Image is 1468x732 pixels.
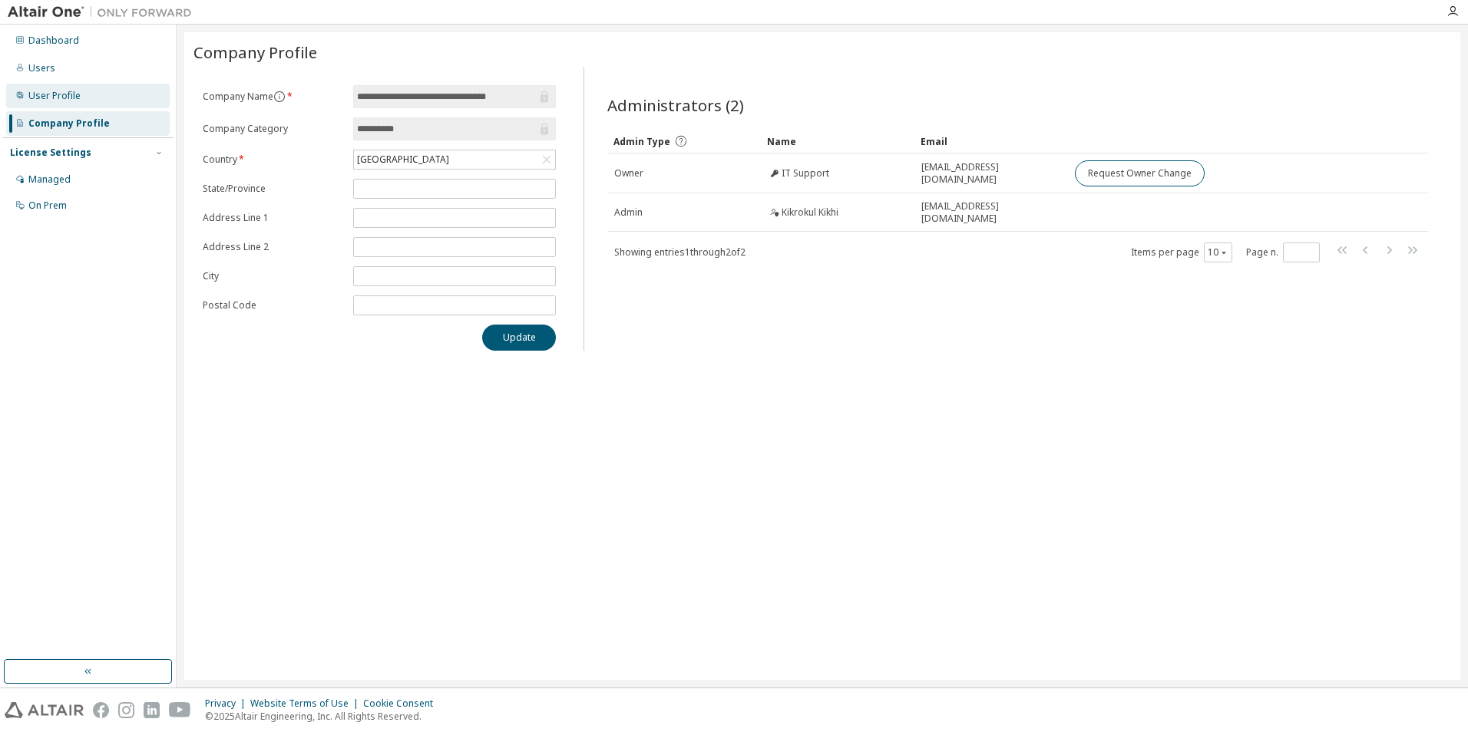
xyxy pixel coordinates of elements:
img: instagram.svg [118,702,134,718]
span: Company Profile [193,41,317,63]
label: Company Name [203,91,344,103]
span: Administrators (2) [607,94,744,116]
div: Managed [28,173,71,186]
div: Email [921,129,1062,153]
div: Dashboard [28,35,79,47]
div: Website Terms of Use [250,697,363,710]
label: Address Line 1 [203,212,344,224]
img: Altair One [8,5,200,20]
div: User Profile [28,90,81,102]
span: [EMAIL_ADDRESS][DOMAIN_NAME] [921,161,1061,186]
p: © 2025 Altair Engineering, Inc. All Rights Reserved. [205,710,442,723]
img: facebook.svg [93,702,109,718]
div: Users [28,62,55,74]
img: youtube.svg [169,702,191,718]
span: IT Support [782,167,829,180]
div: Name [767,129,908,153]
span: Page n. [1246,242,1320,262]
label: Country [203,153,344,166]
img: linkedin.svg [144,702,160,718]
button: information [273,91,286,103]
div: Company Profile [28,117,110,130]
span: Admin Type [613,135,670,148]
label: State/Province [203,183,344,195]
label: City [203,270,344,282]
div: On Prem [28,199,67,212]
div: [GEOGRAPHIC_DATA] [354,150,555,169]
span: Admin [614,206,643,219]
label: Postal Code [203,299,344,312]
span: [EMAIL_ADDRESS][DOMAIN_NAME] [921,200,1061,225]
img: altair_logo.svg [5,702,84,718]
span: Items per page [1131,242,1232,262]
div: Privacy [205,697,250,710]
button: Update [482,325,556,351]
span: Kikrokul Kikhi [782,206,838,219]
span: Showing entries 1 through 2 of 2 [614,246,746,259]
div: [GEOGRAPHIC_DATA] [355,151,451,168]
label: Company Category [203,123,344,135]
div: License Settings [10,147,91,159]
label: Address Line 2 [203,241,344,253]
button: Request Owner Change [1075,160,1205,186]
button: 10 [1208,246,1228,259]
span: Owner [614,167,643,180]
div: Cookie Consent [363,697,442,710]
